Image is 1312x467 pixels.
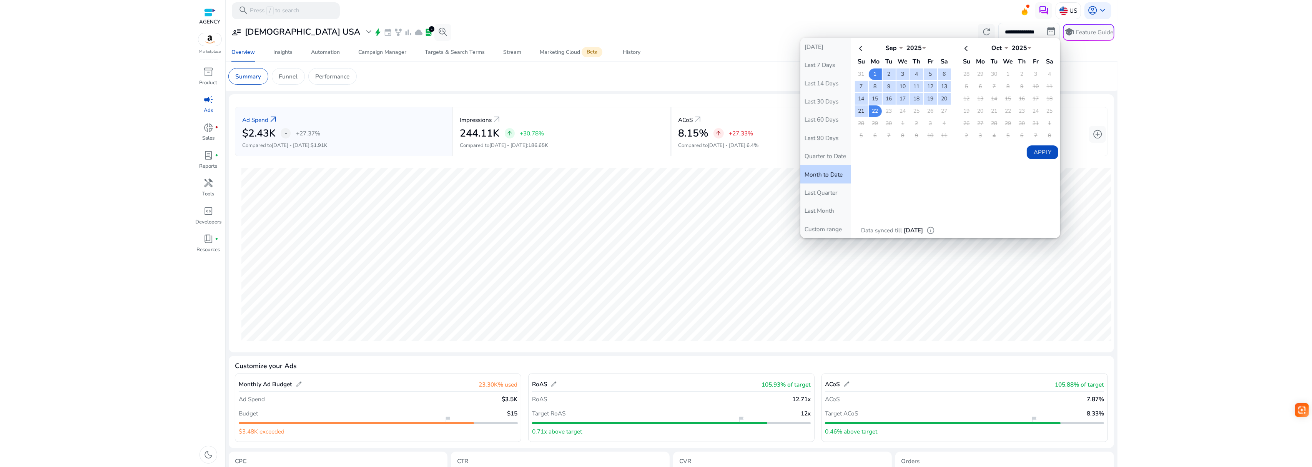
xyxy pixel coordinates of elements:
[272,142,309,149] span: [DATE] - [DATE]
[532,381,547,388] h5: RoAS
[457,458,663,465] h5: CTR
[880,44,903,52] div: Sep
[800,38,851,56] button: [DATE]
[460,127,499,140] h2: 244.11K
[203,150,213,160] span: lab_profile
[195,204,222,232] a: code_blocksDevelopers
[311,142,327,149] span: $1.91K
[414,28,423,37] span: cloud
[502,395,518,404] p: $3.5K
[693,115,703,125] a: arrow_outward
[489,142,527,149] span: [DATE] - [DATE]
[231,50,255,55] div: Overview
[202,135,215,142] p: Sales
[551,381,558,388] span: edit
[394,28,402,37] span: family_history
[203,95,213,105] span: campaign
[1027,145,1058,159] button: Apply
[800,92,851,110] button: Last 30 Days
[985,44,1008,52] div: Oct
[678,142,881,150] p: Compared to :
[825,427,877,436] p: 0.46% above target
[861,226,902,235] p: Data synced till
[239,381,292,388] h5: Monthly Ad Budget
[762,380,811,389] p: 105.93% of target
[801,409,811,418] p: 12
[800,183,851,202] button: Last Quarter
[268,115,278,125] a: arrow_outward
[195,177,222,204] a: handymanTools
[1064,27,1074,37] span: school
[800,202,851,220] button: Last Month
[384,28,392,37] span: event
[528,142,548,149] span: 186.65K
[800,165,851,183] button: Month to Date
[242,115,268,124] p: Ad Spend
[364,27,374,37] span: expand_more
[195,93,222,121] a: campaignAds
[203,206,213,216] span: code_blocks
[235,72,261,81] p: Summary
[825,381,840,388] h5: ACoS
[460,142,663,150] p: Compared to :
[792,395,811,404] p: 12.71
[200,79,218,87] p: Product
[195,232,222,260] a: book_4fiber_manual_recordResources
[203,234,213,244] span: book_4
[808,395,811,403] span: x
[800,147,851,165] button: Quarter to Date
[215,237,218,241] span: fiber_manual_record
[242,142,445,150] p: Compared to :
[800,220,851,238] button: Custom range
[981,27,991,37] span: refresh
[800,129,851,147] button: Last 90 Days
[800,74,851,92] button: Last 14 Days
[279,72,298,81] p: Funnel
[203,450,213,460] span: dark_mode
[825,395,840,404] p: ACoS
[199,49,221,55] p: Marketplace
[1008,44,1031,52] div: 2025
[235,458,441,465] h5: CPC
[520,130,544,136] p: +30.78%
[903,44,926,52] div: 2025
[358,50,406,55] div: Campaign Manager
[235,362,297,370] h4: Customize your Ads
[503,50,521,55] div: Stream
[204,107,213,115] p: Ads
[678,127,708,140] h2: 8.15%
[203,67,213,77] span: inventory_2
[507,409,518,418] p: $15
[311,50,340,55] div: Automation
[715,130,722,137] span: arrow_upward
[198,33,221,46] img: amazon.svg
[203,178,213,188] span: handyman
[195,149,222,177] a: lab_profilefiber_manual_recordReports
[506,130,513,137] span: arrow_upward
[197,246,220,254] p: Resources
[239,427,284,436] p: $3.48K exceeded
[203,190,215,198] p: Tools
[1087,409,1104,418] p: 8.33%
[808,409,811,417] span: x
[926,226,935,235] span: info
[738,416,745,423] span: flag_2
[273,50,293,55] div: Insights
[425,50,485,55] div: Targets & Search Terms
[843,381,850,388] span: edit
[825,409,858,418] p: Target ACoS
[239,409,258,418] p: Budget
[1087,395,1104,404] p: 7.87%
[296,130,320,136] p: +27.37%
[678,115,693,124] p: ACoS
[532,427,582,436] p: 0.71x above target
[200,163,218,170] p: Reports
[901,458,1108,465] h5: Orders
[800,110,851,128] button: Last 60 Days
[296,381,303,388] span: edit
[729,130,753,136] p: +27.33%
[1093,129,1102,139] span: add_circle
[492,115,502,125] span: arrow_outward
